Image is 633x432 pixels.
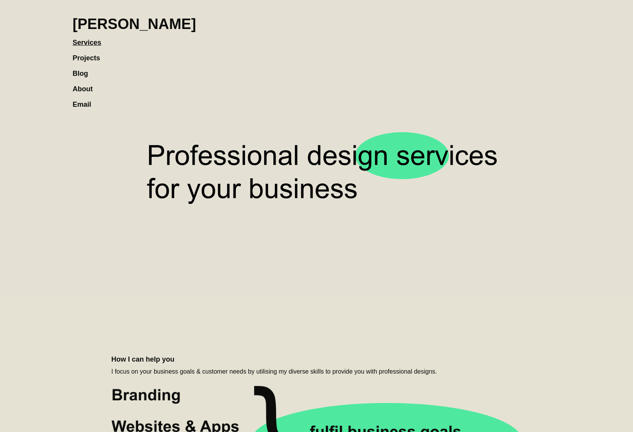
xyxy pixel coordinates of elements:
p: ‍ [112,328,522,335]
h1: [PERSON_NAME] [73,15,196,32]
a: Services [73,31,109,46]
a: Projects [73,46,108,62]
p: I focus on your business goals & customer needs by utilising my diverse skills to provide you wit... [112,368,522,376]
a: home [73,8,196,32]
a: About [73,77,101,93]
a: Blog [73,62,96,77]
a: Email [73,93,99,108]
p: ‍ [112,316,522,324]
p: ‍ [112,304,522,312]
p: ‍ [112,339,522,347]
h2: How I can help you [112,355,522,364]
